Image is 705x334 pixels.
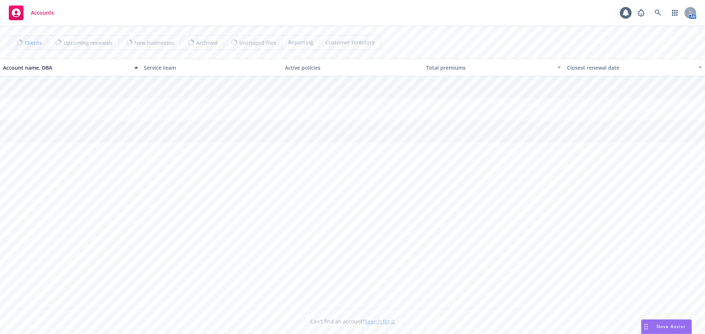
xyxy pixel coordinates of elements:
[668,5,682,20] a: Switch app
[564,59,705,76] button: Closest renewal date
[634,5,648,20] a: Report a Bug
[31,10,54,16] span: Accounts
[282,59,423,76] button: Active policies
[196,39,218,47] span: Archived
[144,64,279,71] div: Service team
[641,319,692,334] button: Nova Assist
[325,38,375,46] span: Customer Directory
[288,38,313,46] span: Reporting
[365,318,395,325] a: Search for it
[426,64,553,71] div: Total premiums
[64,39,113,47] span: Upcoming renewals
[285,64,420,71] div: Active policies
[141,59,282,76] button: Service team
[134,39,174,47] span: New businesses
[3,64,130,71] div: Account name, DBA
[25,39,42,47] span: Clients
[641,320,651,334] div: Drag to move
[423,59,564,76] button: Total premiums
[657,323,686,330] span: Nova Assist
[310,318,395,325] span: Can't find an account?
[567,64,694,71] div: Closest renewal date
[6,3,57,23] a: Accounts
[651,5,665,20] a: Search
[239,39,276,47] span: Untriaged files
